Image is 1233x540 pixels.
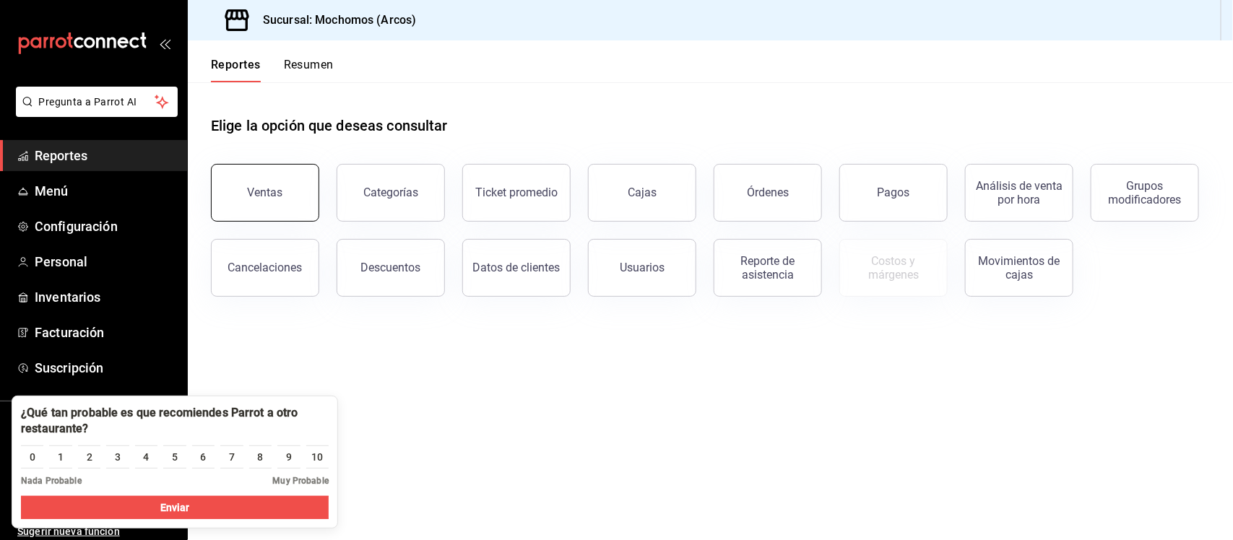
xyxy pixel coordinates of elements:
button: Ventas [211,164,319,222]
button: Cajas [588,164,696,222]
div: Análisis de venta por hora [974,179,1064,206]
span: Pregunta a Parrot AI [39,95,155,110]
button: Órdenes [714,164,822,222]
div: 0 [30,450,35,465]
button: Usuarios [588,239,696,297]
button: 8 [249,445,272,469]
div: Ventas [248,186,283,199]
h1: Elige la opción que deseas consultar [211,115,448,136]
span: Menú [35,181,176,201]
span: Muy Probable [272,474,329,487]
div: Ticket promedio [475,186,558,199]
div: Órdenes [747,186,789,199]
button: Reportes [211,58,261,82]
div: 9 [286,450,292,465]
div: 4 [143,450,149,465]
button: 3 [106,445,129,469]
button: 10 [306,445,329,469]
div: 8 [257,450,263,465]
button: Análisis de venta por hora [965,164,1073,222]
button: Pregunta a Parrot AI [16,87,178,117]
div: Descuentos [361,261,421,274]
button: 4 [135,445,157,469]
div: 6 [200,450,206,465]
span: Personal [35,252,176,271]
button: Enviar [21,496,329,519]
button: 0 [21,445,43,469]
h3: Sucursal: Mochomos (Arcos) [251,12,416,29]
div: 10 [311,450,323,465]
div: Reporte de asistencia [723,254,813,282]
button: Cancelaciones [211,239,319,297]
button: Contrata inventarios para ver este reporte [839,239,948,297]
button: Reporte de asistencia [714,239,822,297]
div: 2 [87,450,92,465]
div: ¿Qué tan probable es que recomiendes Parrot a otro restaurante? [21,405,329,437]
button: Categorías [337,164,445,222]
button: Ticket promedio [462,164,571,222]
div: Grupos modificadores [1100,179,1190,206]
button: Datos de clientes [462,239,571,297]
a: Pregunta a Parrot AI [10,105,178,120]
button: Movimientos de cajas [965,239,1073,297]
button: Pagos [839,164,948,222]
div: Cancelaciones [228,261,303,274]
button: open_drawer_menu [159,38,170,49]
div: Movimientos de cajas [974,254,1064,282]
button: 7 [220,445,243,469]
span: Configuración [35,217,176,236]
div: Usuarios [620,261,665,274]
span: Inventarios [35,287,176,307]
div: Cajas [628,186,657,199]
button: 2 [78,445,100,469]
div: 1 [58,450,64,465]
div: Costos y márgenes [849,254,938,282]
div: navigation tabs [211,58,334,82]
div: Categorías [363,186,418,199]
button: 5 [163,445,186,469]
div: 7 [229,450,235,465]
span: Facturación [35,323,176,342]
span: Reportes [35,146,176,165]
div: Pagos [878,186,910,199]
button: 9 [277,445,300,469]
span: Nada Probable [21,474,82,487]
div: Datos de clientes [473,261,561,274]
div: 5 [172,450,178,465]
button: Descuentos [337,239,445,297]
button: 6 [192,445,215,469]
span: Enviar [160,500,190,515]
button: 1 [49,445,72,469]
button: Grupos modificadores [1091,164,1199,222]
span: Suscripción [35,358,176,378]
div: 3 [115,450,121,465]
button: Resumen [284,58,334,82]
span: Sugerir nueva función [17,524,176,539]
